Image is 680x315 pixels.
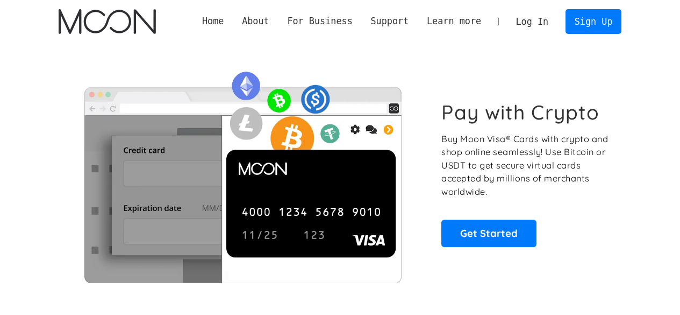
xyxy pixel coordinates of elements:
a: Get Started [441,220,536,247]
div: Learn more [427,15,481,28]
div: For Business [287,15,352,28]
div: About [233,15,278,28]
div: About [242,15,269,28]
h1: Pay with Crypto [441,100,599,124]
div: For Business [278,15,362,28]
img: Moon Logo [59,9,156,34]
div: Support [362,15,418,28]
a: Log In [507,10,557,33]
a: Home [193,15,233,28]
div: Learn more [418,15,490,28]
a: home [59,9,156,34]
p: Buy Moon Visa® Cards with crypto and shop online seamlessly! Use Bitcoin or USDT to get secure vi... [441,132,610,199]
div: Support [370,15,409,28]
img: Moon Cards let you spend your crypto anywhere Visa is accepted. [59,64,427,283]
a: Sign Up [566,9,621,33]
